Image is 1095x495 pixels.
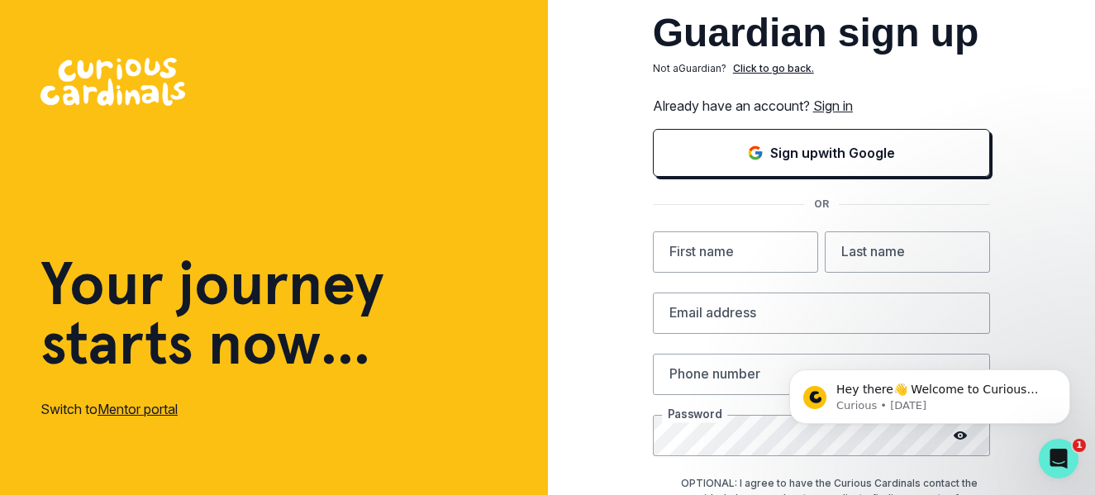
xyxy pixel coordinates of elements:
[813,98,853,114] a: Sign in
[804,197,839,212] p: OR
[1073,439,1086,452] span: 1
[770,143,895,163] p: Sign up with Google
[653,61,726,76] p: Not a Guardian ?
[653,13,990,53] h2: Guardian sign up
[40,58,185,106] img: Curious Cardinals Logo
[1039,439,1078,478] iframe: Intercom live chat
[40,254,384,373] h1: Your journey starts now...
[733,61,814,76] p: Click to go back.
[98,401,178,417] a: Mentor portal
[764,335,1095,450] iframe: Intercom notifications message
[653,96,990,116] p: Already have an account?
[653,129,990,177] button: Sign in with Google (GSuite)
[40,401,98,417] span: Switch to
